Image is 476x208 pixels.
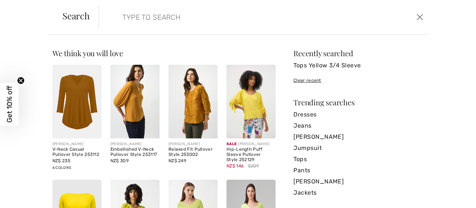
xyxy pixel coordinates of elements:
img: Hip-Length Puff Sleeve Pullover Style 252129. Citrus [226,65,276,138]
div: Recently searched [293,49,424,57]
span: 6 Colors [52,166,71,170]
button: Close teaser [17,77,25,84]
span: NZ$ 249 [168,158,186,163]
div: [PERSON_NAME] [52,141,102,147]
span: $209 [248,163,259,169]
div: Clear recent [293,77,424,84]
a: Jeans [293,120,424,131]
input: TYPE TO SEARCH [117,6,340,28]
div: Hip-Length Puff Sleeve Pullover Style 252129 [226,147,276,162]
a: Tops Yellow 3/4 Sleeve [293,60,424,71]
span: Help [17,5,32,12]
img: Embellished V-Neck Pullover Style 253117. Medallion [110,65,160,138]
a: [PERSON_NAME] [293,131,424,143]
img: V-Neck Casual Pullover Style 253112. Medallion [52,65,102,138]
div: Relaxed Fit Pullover Style 253002 [168,147,218,157]
div: Trending searches [293,99,424,106]
div: Embellished V-Neck Pullover Style 253117 [110,147,160,157]
a: Jackets [293,187,424,198]
div: [PERSON_NAME] [110,141,160,147]
span: Search [62,11,90,20]
img: Relaxed Fit Pullover Style 253002. Medallion [168,65,218,138]
span: NZ$ 146 [226,163,244,169]
a: Dresses [293,109,424,120]
a: Jumpsuit [293,143,424,154]
div: [PERSON_NAME] [226,141,276,147]
span: NZ$ 309 [110,158,129,163]
span: NZ$ 235 [52,158,70,163]
span: Sale [226,142,237,146]
a: Pants [293,165,424,176]
button: Close [414,11,425,23]
a: [PERSON_NAME] [293,176,424,187]
span: Get 10% off [5,86,14,122]
a: Tops [293,154,424,165]
div: V-Neck Casual Pullover Style 253112 [52,147,102,157]
div: [PERSON_NAME] [168,141,218,147]
span: We think you will love [52,48,123,58]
